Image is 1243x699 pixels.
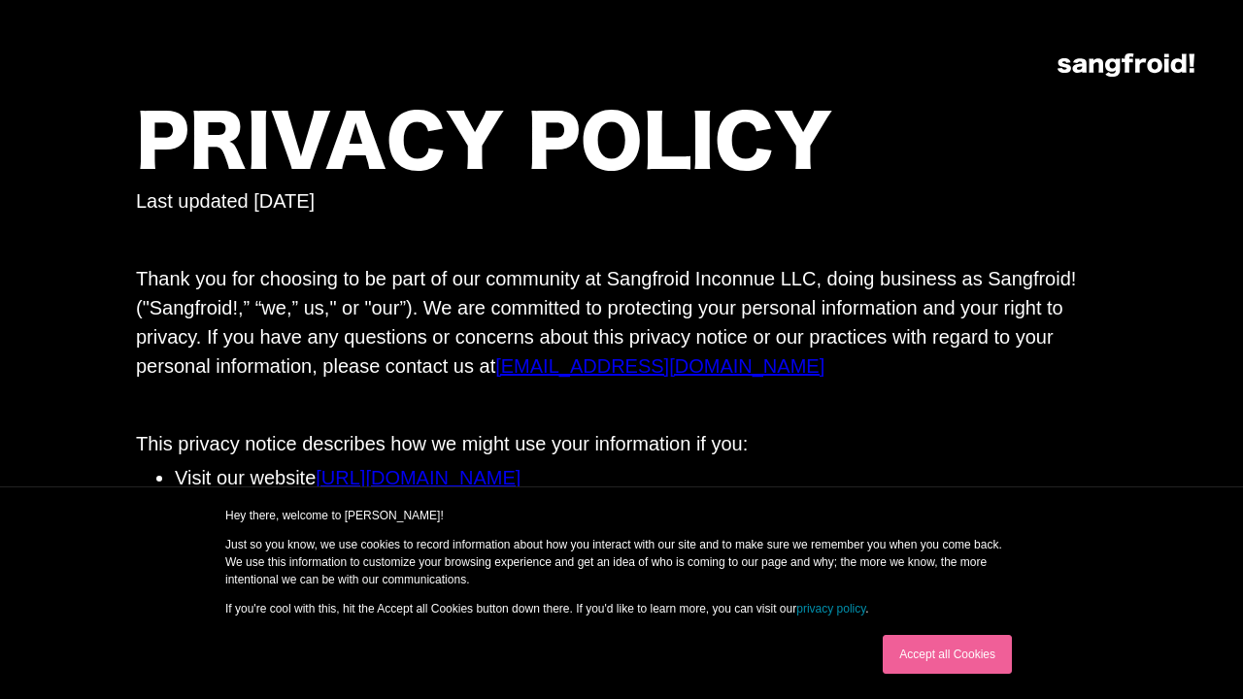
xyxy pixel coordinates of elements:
[883,635,1012,674] a: Accept all Cookies
[1058,53,1194,77] img: logo
[225,536,1018,588] p: Just so you know, we use cookies to record information about how you interact with our site and t...
[225,507,1018,524] p: Hey there, welcome to [PERSON_NAME]!
[136,105,1107,186] h1: Privacy Policy
[136,186,1107,216] p: Last updated [DATE]
[225,600,1018,617] p: If you're cool with this, hit the Accept all Cookies button down there. If you'd like to learn mo...
[175,468,1107,487] li: Visit our website
[796,602,865,616] a: privacy policy
[495,355,824,377] a: [EMAIL_ADDRESS][DOMAIN_NAME]
[136,429,1107,458] p: This privacy notice describes how we might use your information if you:
[316,467,521,488] a: [URL][DOMAIN_NAME]
[136,264,1107,381] p: Thank you for choosing to be part of our community at Sangfroid Inconnue LLC, doing business as S...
